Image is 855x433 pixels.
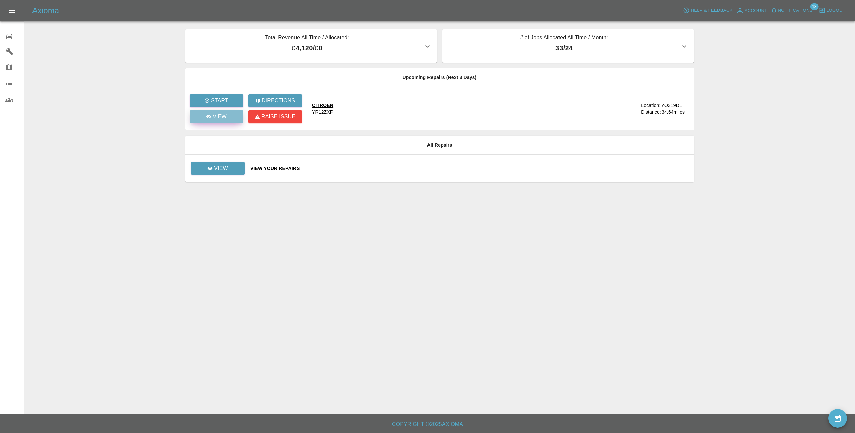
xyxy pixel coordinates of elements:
p: View [214,164,228,172]
a: CITROENYR12ZXF [312,102,606,115]
a: View Your Repairs [250,165,688,172]
p: View [213,113,227,121]
div: Distance: [641,109,661,115]
button: Start [190,94,243,107]
p: Total Revenue All Time / Allocated: [191,34,423,43]
th: All Repairs [185,136,694,155]
span: 18 [810,3,818,10]
div: Location: [641,102,660,109]
div: YR12ZXF [312,109,333,115]
div: 34.64 miles [662,109,688,115]
h6: Copyright © 2025 Axioma [5,420,850,429]
button: Help & Feedback [681,5,734,16]
span: Notifications [778,7,813,14]
p: 33 / 24 [448,43,680,53]
p: # of Jobs Allocated All Time / Month: [448,34,680,43]
button: Open drawer [4,3,20,19]
div: YO319DL [661,102,682,109]
p: Directions [262,97,295,105]
p: £4,120 / £0 [191,43,423,53]
span: Account [745,7,767,15]
th: Upcoming Repairs (Next 3 Days) [185,68,694,87]
button: Raise issue [248,110,302,123]
h5: Axioma [32,5,59,16]
button: Notifications [769,5,814,16]
button: Directions [248,94,302,107]
a: View [191,165,245,171]
span: Logout [826,7,845,14]
span: Help & Feedback [690,7,732,14]
div: CITROEN [312,102,333,109]
button: availability [828,409,847,428]
p: Raise issue [261,113,295,121]
button: # of Jobs Allocated All Time / Month:33/24 [442,29,694,63]
a: Account [734,5,769,16]
a: Location:YO319DLDistance:34.64miles [612,102,688,115]
p: Start [211,97,228,105]
button: Total Revenue All Time / Allocated:£4,120/£0 [185,29,437,63]
button: Logout [817,5,847,16]
a: View [190,110,243,123]
a: View [191,162,245,175]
